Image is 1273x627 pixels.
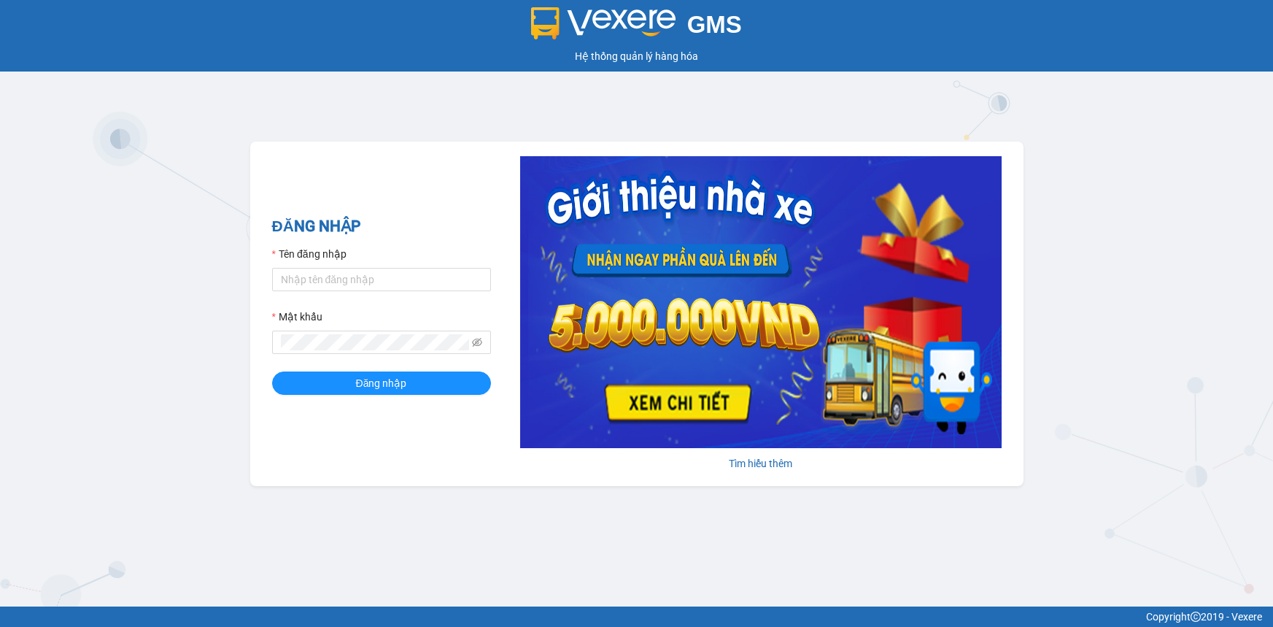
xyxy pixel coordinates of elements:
a: GMS [531,22,742,34]
img: logo 2 [531,7,676,39]
label: Tên đăng nhập [272,246,347,262]
span: eye-invisible [472,337,482,347]
span: copyright [1191,612,1201,622]
img: banner-0 [520,156,1002,448]
input: Mật khẩu [281,334,469,350]
span: GMS [687,11,742,38]
div: Tìm hiểu thêm [520,455,1002,472]
h2: ĐĂNG NHẬP [272,215,491,239]
input: Tên đăng nhập [272,268,491,291]
label: Mật khẩu [272,309,322,325]
button: Đăng nhập [272,372,491,395]
span: Đăng nhập [356,375,407,391]
div: Hệ thống quản lý hàng hóa [4,48,1269,64]
div: Copyright 2019 - Vexere [11,609,1262,625]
